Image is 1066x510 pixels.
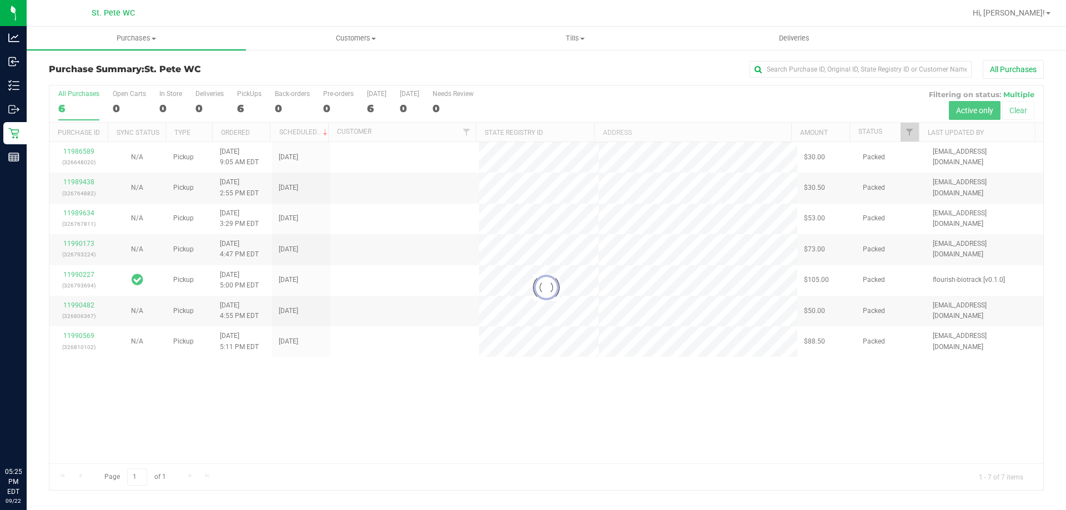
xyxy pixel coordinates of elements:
span: Deliveries [764,33,824,43]
iframe: Resource center [11,421,44,455]
span: Purchases [27,33,246,43]
a: Deliveries [685,27,904,50]
a: Tills [465,27,685,50]
input: Search Purchase ID, Original ID, State Registry ID or Customer Name... [750,61,972,78]
span: St. Pete WC [92,8,135,18]
a: Customers [246,27,465,50]
inline-svg: Retail [8,128,19,139]
span: St. Pete WC [144,64,201,74]
a: Purchases [27,27,246,50]
inline-svg: Outbound [8,104,19,115]
button: All Purchases [983,60,1044,79]
h3: Purchase Summary: [49,64,380,74]
inline-svg: Inventory [8,80,19,91]
inline-svg: Inbound [8,56,19,67]
inline-svg: Analytics [8,32,19,43]
span: Customers [247,33,465,43]
p: 09/22 [5,497,22,505]
inline-svg: Reports [8,152,19,163]
span: Tills [466,33,684,43]
p: 05:25 PM EDT [5,467,22,497]
span: Hi, [PERSON_NAME]! [973,8,1045,17]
